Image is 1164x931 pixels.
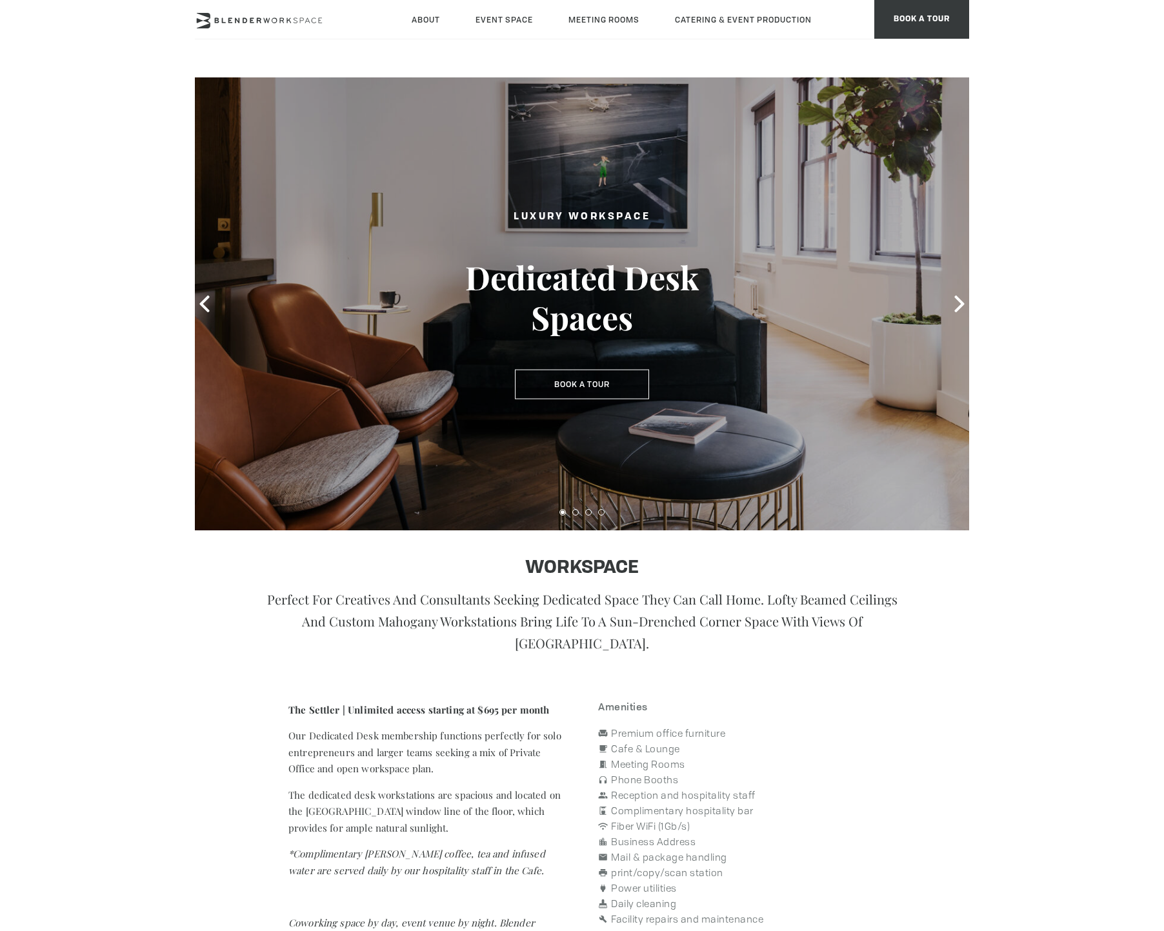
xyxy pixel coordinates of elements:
li: Meeting Rooms [598,756,876,772]
button: Book a Tour [515,370,649,399]
a: Book a Tour [515,375,649,390]
li: Phone Booths [598,772,876,787]
li: Fiber WiFi (1Gb/s) [598,818,876,834]
span: mop [598,899,611,908]
li: Cafe & Lounge [598,741,876,756]
li: Facility repairs and maintenance [598,911,876,926]
span: headphones [598,775,611,785]
span: location_city [598,837,611,846]
li: Business Address [598,834,876,849]
span: group [598,790,611,800]
h3: Dedicated Desk Spaces [434,257,730,337]
span: local_cafe [598,744,611,754]
p: WORKSPACE [259,556,905,581]
span: chair [598,728,611,738]
li: Reception and hospitality staff [598,787,876,803]
li: Power utilities [598,880,876,896]
li: Mail & package handling [598,849,876,865]
li: Premium office furniture [598,725,876,741]
span: print [598,868,611,877]
span: mail [598,852,611,862]
span: build [598,914,611,924]
p: Perfect for creatives and consultants seeking dedicated space they can call home. Lofty beamed ce... [259,588,905,654]
h2: Luxury Workspace [434,209,730,225]
span: coffee_maker [598,806,611,816]
li: Complimentary hospitality bar [598,803,876,818]
span: wifi [598,821,611,831]
p: The dedicated desk workstations are spacious and located on the [GEOGRAPHIC_DATA] window line of ... [288,787,566,837]
li: print/copy/scan station [598,865,876,880]
span: meeting_room [598,759,611,769]
p: Our Dedicated Desk membership functions perfectly for solo entrepreneurs and larger teams seeking... [288,728,566,777]
span: power [598,883,611,893]
em: *Complimentary [PERSON_NAME] coffee, tea and infused water are served daily by our hospitality st... [288,847,545,877]
li: Daily cleaning [598,896,876,911]
strong: The Settler | Unlimited access starting at $695 per month [288,703,550,716]
strong: Amenities [598,700,648,713]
